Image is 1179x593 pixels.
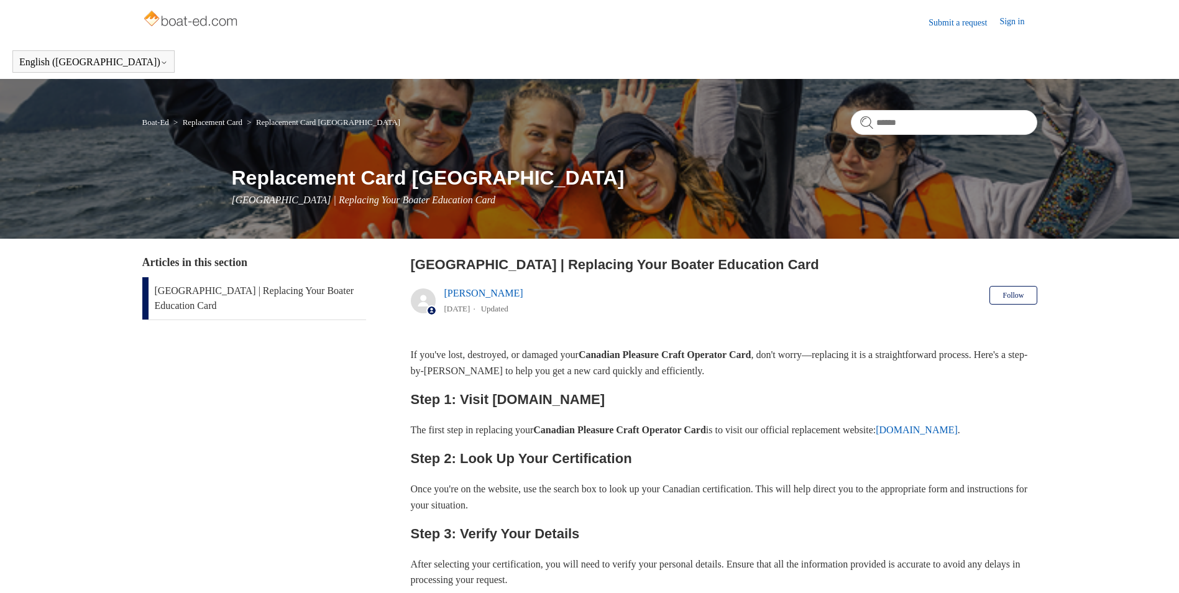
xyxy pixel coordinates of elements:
a: Submit a request [929,16,999,29]
input: Search [851,110,1037,135]
a: Replacement Card [183,117,242,127]
h2: Step 2: Look Up Your Certification [411,448,1037,469]
li: Updated [481,304,508,313]
li: Boat-Ed [142,117,172,127]
a: [GEOGRAPHIC_DATA] | Replacing Your Boater Education Card [142,277,366,319]
h2: Step 3: Verify Your Details [411,523,1037,545]
img: Boat-Ed Help Center home page [142,7,241,32]
p: If you've lost, destroyed, or damaged your , don't worry—replacing it is a straightforward proces... [411,347,1037,379]
a: [PERSON_NAME] [444,288,523,298]
h2: Canada | Replacing Your Boater Education Card [411,254,1037,275]
a: Replacement Card [GEOGRAPHIC_DATA] [256,117,400,127]
li: Replacement Card [171,117,244,127]
time: 05/22/2024, 15:14 [444,304,470,313]
a: Sign in [999,15,1037,30]
strong: Canadian Pleasure Craft Operator Card [533,425,706,435]
span: Articles in this section [142,256,247,269]
h2: Step 1: Visit [DOMAIN_NAME] [411,388,1037,410]
button: Follow Article [989,286,1037,305]
a: [DOMAIN_NAME] [876,425,958,435]
p: Once you're on the website, use the search box to look up your Canadian certification. This will ... [411,481,1037,513]
a: Boat-Ed [142,117,169,127]
strong: Canadian Pleasure Craft Operator Card [579,349,751,360]
h1: Replacement Card [GEOGRAPHIC_DATA] [232,163,1037,193]
p: After selecting your certification, you will need to verify your personal details. Ensure that al... [411,556,1037,588]
button: English ([GEOGRAPHIC_DATA]) [19,57,168,68]
p: The first step in replacing your is to visit our official replacement website: . [411,422,1037,438]
span: [GEOGRAPHIC_DATA] | Replacing Your Boater Education Card [232,195,496,205]
li: Replacement Card Canada [244,117,400,127]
